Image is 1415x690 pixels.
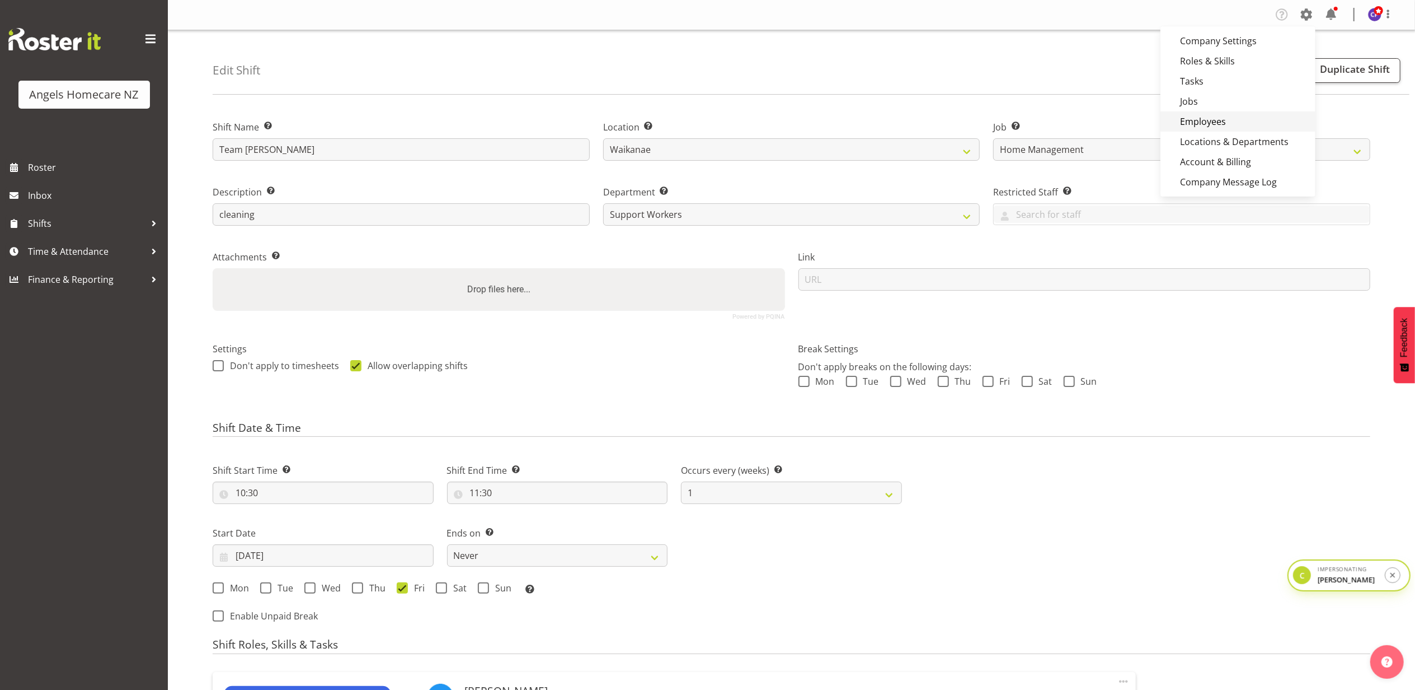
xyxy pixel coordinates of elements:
[1160,111,1315,132] a: Employees
[213,464,434,477] label: Shift Start Time
[447,464,668,477] label: Shift End Time
[1160,132,1315,152] a: Locations & Departments
[1160,152,1315,172] a: Account & Billing
[463,278,535,301] label: Drop files here...
[1385,567,1400,583] button: Stop impersonation
[28,159,162,176] span: Roster
[213,638,1370,654] h4: Shift Roles, Skills & Tasks
[447,482,668,504] input: Click to select...
[213,544,434,567] input: Click to select...
[798,360,1371,374] p: Don't apply breaks on the following days:
[363,582,386,594] span: Thu
[603,120,980,134] label: Location
[28,187,162,204] span: Inbox
[213,185,590,199] label: Description
[1160,51,1315,71] a: Roles & Skills
[213,422,1370,437] h4: Shift Date & Time
[213,64,260,77] h4: Edit Shift
[28,271,145,288] span: Finance & Reporting
[213,203,590,226] input: Description
[271,582,293,594] span: Tue
[994,376,1010,387] span: Fri
[1033,376,1052,387] span: Sat
[1368,8,1381,21] img: connie-paul11936.jpg
[1310,58,1400,83] a: Duplicate Shift
[1399,318,1409,357] span: Feedback
[447,582,467,594] span: Sat
[901,376,927,387] span: Wed
[1075,376,1097,387] span: Sun
[8,28,101,50] img: Rosterit website logo
[681,464,902,477] label: Occurs every (weeks)
[1160,172,1315,192] a: Company Message Log
[857,376,879,387] span: Tue
[30,86,139,103] div: Angels Homecare NZ
[798,342,1371,356] label: Break Settings
[224,610,318,622] span: Enable Unpaid Break
[798,268,1371,291] input: URL
[408,582,425,594] span: Fri
[224,360,339,371] span: Don't apply to timesheets
[994,206,1370,223] input: Search for staff
[316,582,341,594] span: Wed
[28,215,145,232] span: Shifts
[733,314,785,319] a: Powered by PQINA
[489,582,511,594] span: Sun
[798,250,1371,264] label: Link
[447,526,668,540] label: Ends on
[213,138,590,161] input: Shift Name
[1160,71,1315,91] a: Tasks
[224,582,249,594] span: Mon
[993,120,1370,134] label: Job
[213,250,785,264] label: Attachments
[1160,31,1315,51] a: Company Settings
[213,526,434,540] label: Start Date
[213,482,434,504] input: Click to select...
[949,376,971,387] span: Thu
[28,243,145,260] span: Time & Attendance
[1394,307,1415,383] button: Feedback - Show survey
[213,120,590,134] label: Shift Name
[1160,91,1315,111] a: Jobs
[1381,656,1393,668] img: help-xxl-2.png
[213,342,785,356] label: Settings
[810,376,835,387] span: Mon
[993,185,1370,199] label: Restricted Staff
[361,360,468,371] span: Allow overlapping shifts
[603,185,980,199] label: Department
